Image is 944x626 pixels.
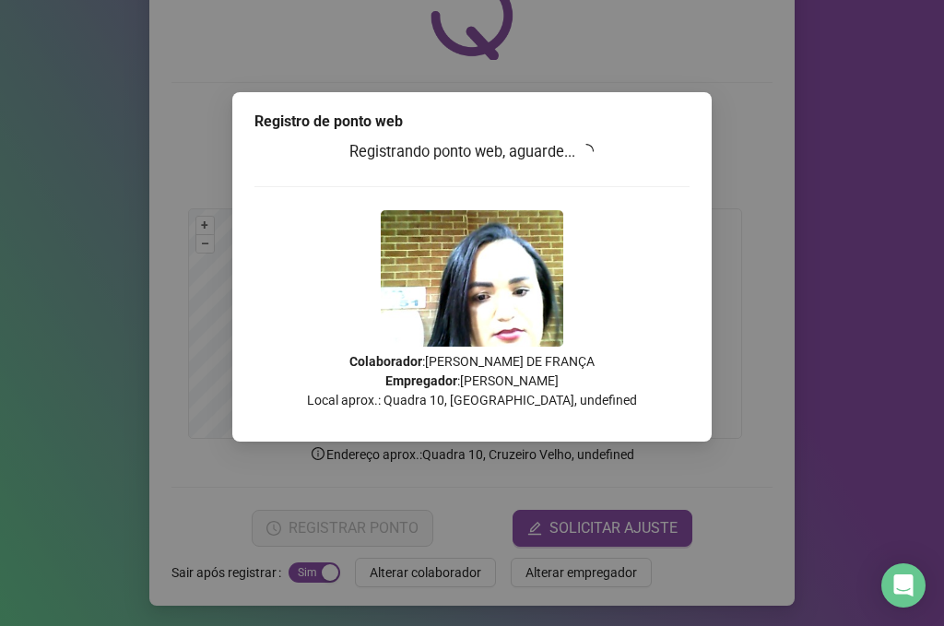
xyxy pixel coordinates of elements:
strong: Empregador [385,373,457,388]
p: : [PERSON_NAME] DE FRANÇA : [PERSON_NAME] Local aprox.: Quadra 10, [GEOGRAPHIC_DATA], undefined [254,352,690,410]
div: Registro de ponto web [254,111,690,133]
strong: Colaborador [349,354,422,369]
div: Open Intercom Messenger [881,563,926,608]
span: loading [579,144,594,159]
h3: Registrando ponto web, aguarde... [254,140,690,164]
img: Z [381,210,563,347]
